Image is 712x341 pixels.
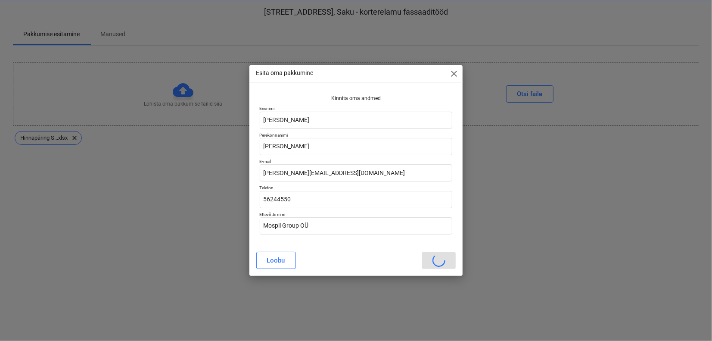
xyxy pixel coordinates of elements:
p: Perekonnanimi [260,132,453,138]
p: Kinnita oma andmed [260,95,453,102]
span: close [449,69,459,79]
p: Eesnimi [260,106,453,111]
div: Loobu [267,255,285,266]
button: Loobu [256,252,296,269]
p: E-mail [260,159,453,164]
p: Telefon [260,185,453,191]
p: Ettevõtte nimi [260,212,453,217]
p: Esita oma pakkumine [256,69,314,78]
